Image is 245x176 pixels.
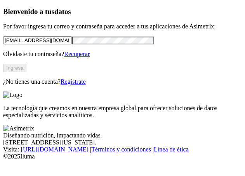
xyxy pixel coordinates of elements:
[64,51,90,57] a: Recuperar
[3,7,242,16] h3: Bienvenido a tus
[3,105,242,119] p: La tecnología que creamos en nuestra empresa global para ofrecer soluciones de datos especializad...
[3,139,242,146] div: [STREET_ADDRESS][US_STATE].
[21,146,89,153] a: [URL][DOMAIN_NAME]
[91,146,151,153] a: Términos y condiciones
[54,7,71,16] span: datos
[61,78,86,85] a: Regístrate
[3,146,242,153] div: Visita : | |
[3,64,26,72] button: Ingresa
[3,132,242,139] div: Diseñando nutrición, impactando vidas.
[154,146,189,153] a: Línea de ética
[3,36,72,44] input: Tu correo
[3,51,242,58] p: Olvidaste tu contraseña?
[3,92,23,99] img: Logo
[3,23,242,30] p: Por favor ingresa tu correo y contraseña para acceder a tus aplicaciones de Asimetrix:
[3,125,34,132] img: Asimetrix
[3,78,242,85] p: ¿No tienes una cuenta?
[3,153,242,160] div: © 2025 Iluma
